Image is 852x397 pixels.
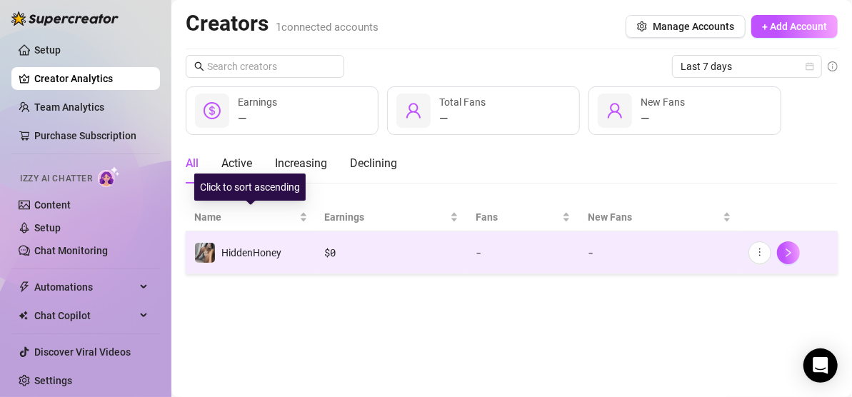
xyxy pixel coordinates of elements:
div: - [588,245,731,261]
span: Total Fans [439,96,486,108]
span: Earnings [325,209,448,225]
th: Name [186,203,316,231]
div: — [641,110,685,127]
img: Chat Copilot [19,311,28,321]
a: Content [34,199,71,211]
span: Izzy AI Chatter [20,172,92,186]
span: Manage Accounts [653,21,734,32]
th: Fans [467,203,579,231]
span: New Fans [641,96,685,108]
span: info-circle [828,61,838,71]
a: Creator Analytics [34,67,149,90]
input: Search creators [207,59,324,74]
span: New Fans [588,209,720,225]
span: Chat Copilot [34,304,136,327]
button: right [777,241,800,264]
a: Settings [34,375,72,386]
h2: Creators [186,10,379,37]
th: Earnings [316,203,468,231]
div: $ 0 [325,245,459,261]
button: Manage Accounts [626,15,746,38]
span: user [606,102,623,119]
span: calendar [806,62,814,71]
span: HiddenHoney [221,247,281,258]
div: — [238,110,277,127]
a: Chat Monitoring [34,245,108,256]
span: Automations [34,276,136,298]
div: - [476,245,571,261]
div: Increasing [275,155,327,172]
span: Fans [476,209,559,225]
a: Purchase Subscription [34,130,136,141]
span: user [405,102,422,119]
span: 1 connected accounts [276,21,379,34]
a: Team Analytics [34,101,104,113]
a: Discover Viral Videos [34,346,131,358]
span: thunderbolt [19,281,30,293]
div: Active [221,155,252,172]
span: more [755,247,765,257]
div: — [439,110,486,127]
span: + Add Account [762,21,827,32]
th: New Fans [579,203,740,231]
img: HiddenHoney [195,243,215,263]
div: Declining [350,155,397,172]
button: + Add Account [751,15,838,38]
span: right [783,248,793,258]
img: logo-BBDzfeDw.svg [11,11,119,26]
span: setting [637,21,647,31]
span: Last 7 days [681,56,813,77]
div: All [186,155,199,172]
span: Name [194,209,296,225]
a: Setup [34,44,61,56]
a: Setup [34,222,61,233]
img: AI Chatter [98,166,120,187]
span: dollar-circle [204,102,221,119]
span: search [194,61,204,71]
div: Click to sort ascending [194,174,306,201]
div: Open Intercom Messenger [803,348,838,383]
span: Earnings [238,96,277,108]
